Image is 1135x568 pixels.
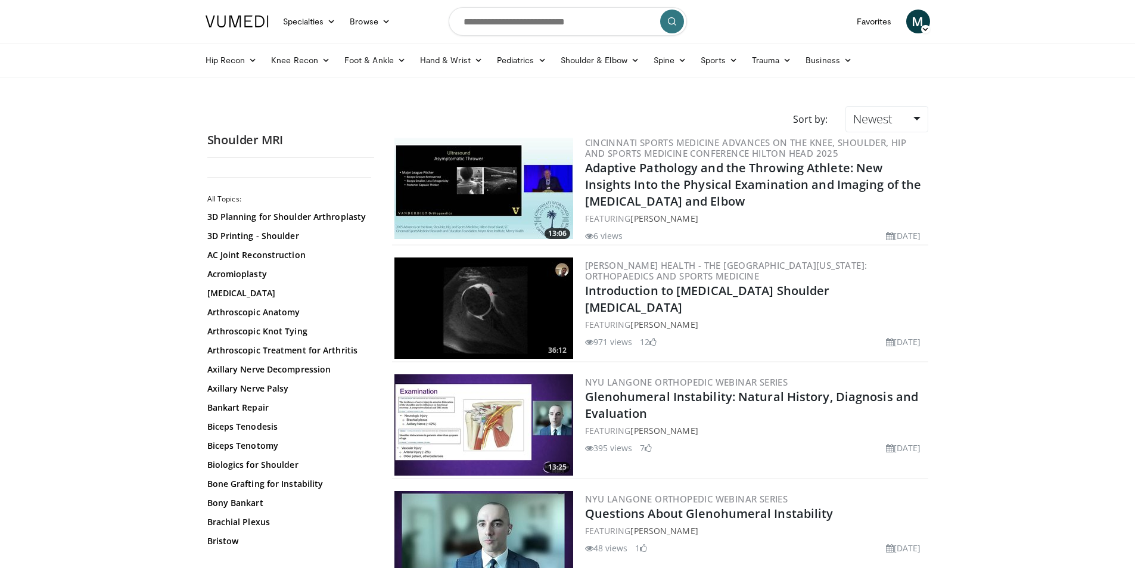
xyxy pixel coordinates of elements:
h2: Shoulder MRI [207,132,374,148]
a: Spine [646,48,694,72]
li: 48 views [585,542,628,554]
a: Acromioplasty [207,268,368,280]
a: Bristow [207,535,368,547]
li: 395 views [585,442,633,454]
a: [MEDICAL_DATA] [207,287,368,299]
span: 13:06 [545,228,570,239]
a: Newest [845,106,928,132]
a: Hip Recon [198,48,265,72]
a: Introduction to [MEDICAL_DATA] Shoulder [MEDICAL_DATA] [585,283,830,315]
a: 36:12 [394,257,573,359]
a: Axillary Nerve Decompression [207,364,368,375]
a: 3D Printing - Shoulder [207,230,368,242]
a: [PERSON_NAME] [630,213,698,224]
a: Axillary Nerve Palsy [207,383,368,395]
li: [DATE] [886,442,921,454]
a: Cincinnati Sports Medicine Advances on the Knee, Shoulder, Hip and Sports Medicine Conference Hil... [585,136,907,159]
a: Browse [343,10,397,33]
a: Sports [694,48,745,72]
a: [PERSON_NAME] [630,425,698,436]
a: Glenohumeral Instability: Natural History, Diagnosis and Evaluation [585,389,919,421]
li: 971 views [585,336,633,348]
a: NYU Langone Orthopedic Webinar Series [585,493,788,505]
a: AC Joint Reconstruction [207,249,368,261]
img: VuMedi Logo [206,15,269,27]
span: 36:12 [545,345,570,356]
a: [PERSON_NAME] [630,525,698,536]
a: 3D Planning for Shoulder Arthroplasty [207,211,368,223]
a: Questions About Glenohumeral Instability [585,505,834,522]
a: Foot & Ankle [337,48,413,72]
h2: All Topics: [207,194,371,204]
span: Newest [853,111,893,127]
img: c0211555-2e07-46eb-996e-f2bdd4cd72be.300x170_q85_crop-smart_upscale.jpg [394,374,573,476]
li: [DATE] [886,336,921,348]
div: Sort by: [784,106,837,132]
a: Bony Bankart [207,497,368,509]
a: Biologics for Shoulder [207,459,368,471]
a: Favorites [850,10,899,33]
a: 13:25 [394,374,573,476]
a: Brachial Plexus [207,516,368,528]
a: Arthroscopic Knot Tying [207,325,368,337]
a: M [906,10,930,33]
a: Hand & Wrist [413,48,490,72]
a: Pediatrics [490,48,553,72]
input: Search topics, interventions [449,7,687,36]
li: 6 views [585,229,623,242]
li: 7 [640,442,652,454]
a: Arthroscopic Treatment for Arthritis [207,344,368,356]
a: Arthroscopic Anatomy [207,306,368,318]
img: 61740b45-0ab7-4305-825c-5dcd1f75e7b4.300x170_q85_crop-smart_upscale.jpg [394,138,573,239]
a: Knee Recon [264,48,337,72]
a: Biceps Tenotomy [207,440,368,452]
div: FEATURING [585,212,926,225]
a: Bone Grafting for Instability [207,478,368,490]
a: [PERSON_NAME][GEOGRAPHIC_DATA] [207,554,368,566]
span: 13:25 [545,462,570,473]
div: FEATURING [585,524,926,537]
li: 1 [635,542,647,554]
a: Shoulder & Elbow [553,48,646,72]
a: [PERSON_NAME] Health - The [GEOGRAPHIC_DATA][US_STATE]: Orthopaedics and Sports Medicine [585,259,867,282]
li: [DATE] [886,229,921,242]
a: Trauma [745,48,799,72]
a: Bankart Repair [207,402,368,414]
a: [PERSON_NAME] [630,319,698,330]
img: a0776280-a0fb-4b9d-8955-7e1de4459823.300x170_q85_crop-smart_upscale.jpg [394,257,573,359]
li: 12 [640,336,657,348]
a: Business [798,48,859,72]
a: NYU Langone Orthopedic Webinar Series [585,376,788,388]
a: Specialties [276,10,343,33]
li: [DATE] [886,542,921,554]
a: Adaptive Pathology and the Throwing Athlete: New Insights Into the Physical Examination and Imagi... [585,160,922,209]
div: FEATURING [585,318,926,331]
a: Biceps Tenodesis [207,421,368,433]
a: 13:06 [394,138,573,239]
div: FEATURING [585,424,926,437]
